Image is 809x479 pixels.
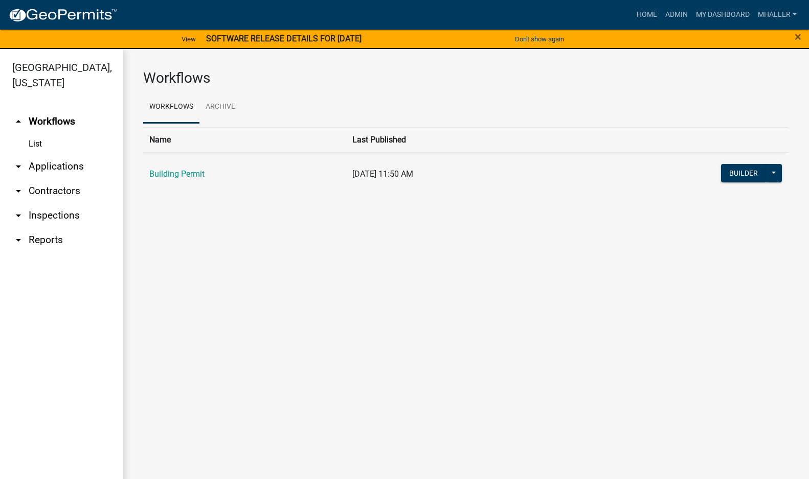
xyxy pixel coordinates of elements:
i: arrow_drop_down [12,185,25,197]
a: View [177,31,200,47]
a: mhaller [754,5,801,25]
a: Workflows [143,91,199,124]
i: arrow_drop_down [12,209,25,222]
i: arrow_drop_up [12,115,25,128]
strong: SOFTWARE RELEASE DETAILS FOR [DATE] [206,34,362,43]
th: Last Published [346,127,566,152]
th: Name [143,127,346,152]
a: Building Permit [149,169,205,179]
i: arrow_drop_down [12,160,25,173]
button: Builder [721,164,766,182]
a: Admin [661,5,692,25]
a: Archive [199,91,241,124]
a: My Dashboard [692,5,754,25]
a: Home [633,5,661,25]
h3: Workflows [143,69,789,87]
span: [DATE] 11:50 AM [352,169,413,179]
button: Close [795,31,801,43]
i: arrow_drop_down [12,234,25,246]
button: Don't show again [511,31,568,47]
span: × [795,30,801,44]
